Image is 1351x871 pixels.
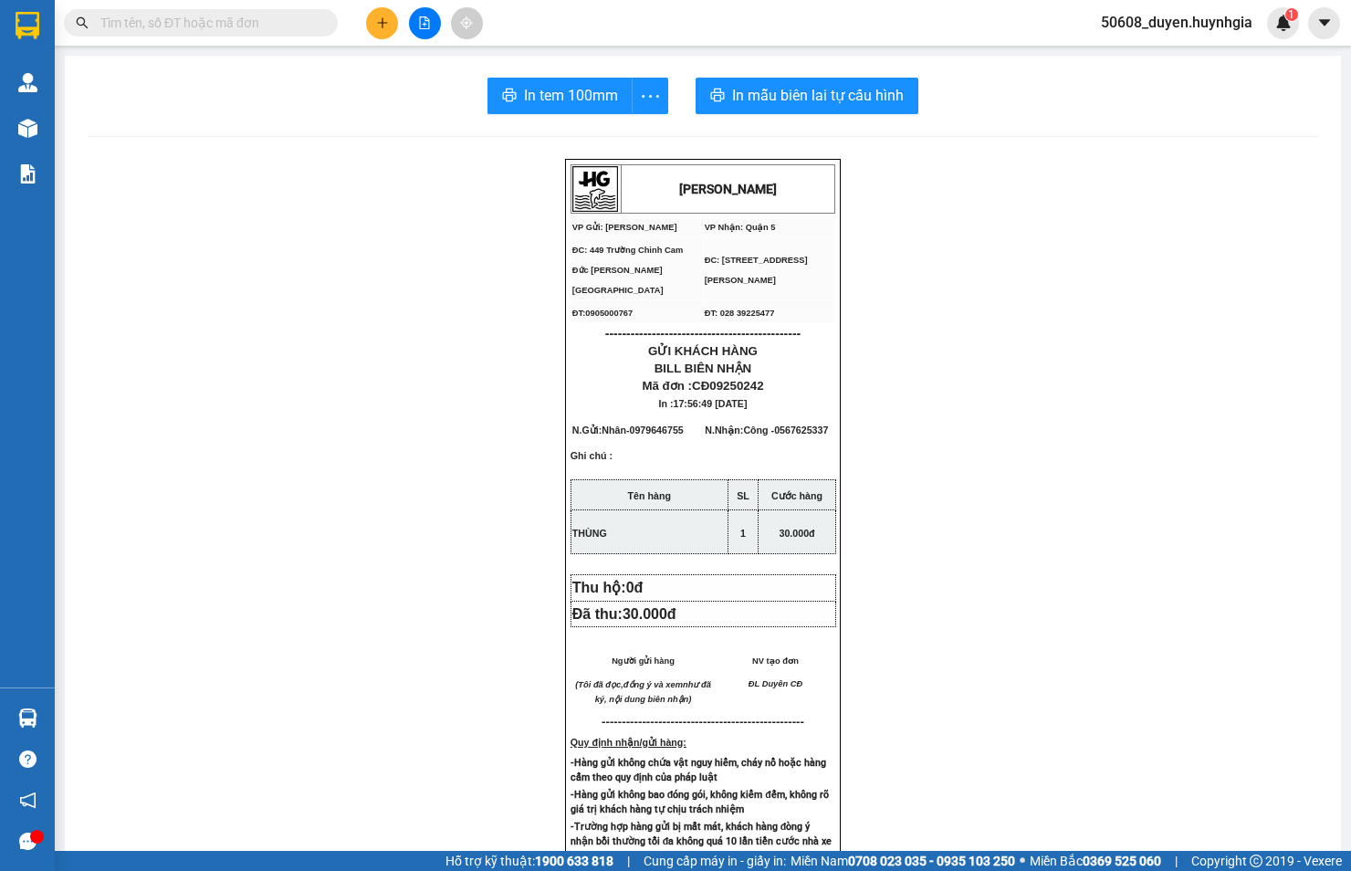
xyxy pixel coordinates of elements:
[18,708,37,728] img: warehouse-icon
[696,78,918,114] button: printerIn mẫu biên lai tự cấu hình
[642,379,763,393] span: Mã đơn :
[705,309,775,318] span: ĐT: 028 39225477
[451,7,483,39] button: aim
[572,425,684,435] span: N.Gửi:
[571,821,833,862] strong: -Trường hợp hàng gửi bị mất mát, khách hàng đòng ý nhận bồi thường tối đa không quá 10 lần tiền c...
[626,580,644,595] span: 0đ
[487,78,633,114] button: printerIn tem 100mm
[602,425,626,435] span: Nhân
[779,528,814,539] span: 30.000đ
[19,750,37,768] span: question-circle
[524,84,618,107] span: In tem 100mm
[571,450,613,476] span: Ghi chú :
[705,425,828,435] span: N.Nhận:
[629,425,683,435] span: 0979646755
[366,7,398,39] button: plus
[623,606,676,622] span: 30.000đ
[633,85,667,108] span: more
[743,425,828,435] span: Công -
[749,679,802,688] span: ĐL Duyên CĐ
[612,656,675,666] span: Người gửi hàng
[1285,8,1298,21] sup: 1
[1316,15,1333,31] span: caret-down
[1288,8,1294,21] span: 1
[409,7,441,39] button: file-add
[602,715,613,729] span: ---
[1275,15,1292,31] img: icon-new-feature
[644,851,786,871] span: Cung cấp máy in - giấy in:
[572,166,618,212] img: logo
[679,182,777,196] strong: [PERSON_NAME]
[848,854,1015,868] strong: 0708 023 035 - 0935 103 250
[535,854,613,868] strong: 1900 633 818
[1020,857,1025,865] span: ⚪️
[1083,854,1161,868] strong: 0369 525 060
[752,656,799,666] span: NV tạo đơn
[732,84,904,107] span: In mẫu biên lai tự cấu hình
[737,490,749,501] strong: SL
[572,606,676,622] span: Đã thu:
[572,528,607,539] span: THÙNG
[674,398,748,409] span: 17:56:49 [DATE]
[628,490,671,501] strong: Tên hàng
[1308,7,1340,39] button: caret-down
[626,425,684,435] span: -
[19,833,37,850] span: message
[572,223,677,232] span: VP Gửi: [PERSON_NAME]
[705,223,776,232] span: VP Nhận: Quận 5
[502,88,517,105] span: printer
[460,16,473,29] span: aim
[1250,855,1262,867] span: copyright
[376,16,389,29] span: plus
[572,580,651,595] span: Thu hộ:
[572,246,683,295] span: ĐC: 449 Trường Chinh Cam Đức [PERSON_NAME][GEOGRAPHIC_DATA]
[791,851,1015,871] span: Miền Nam
[571,757,826,783] strong: -Hàng gửi không chứa vật nguy hiểm, cháy nổ hoặc hàng cấm theo quy định của pháp luật
[1086,11,1267,34] span: 50608_duyen.huynhgia
[605,326,801,341] span: ----------------------------------------------
[572,309,633,318] span: ĐT:0905000767
[627,851,630,871] span: |
[100,13,316,33] input: Tìm tên, số ĐT hoặc mã đơn
[692,379,764,393] span: CĐ09250242
[1175,851,1178,871] span: |
[740,528,746,539] span: 1
[632,78,668,114] button: more
[575,680,683,689] em: (Tôi đã đọc,đồng ý và xem
[771,490,822,501] strong: Cước hàng
[445,851,613,871] span: Hỗ trợ kỹ thuật:
[16,12,39,39] img: logo-vxr
[18,119,37,138] img: warehouse-icon
[571,737,686,748] strong: Quy định nhận/gửi hàng:
[18,73,37,92] img: warehouse-icon
[19,792,37,809] span: notification
[595,680,711,704] em: như đã ký, nội dung biên nhận)
[76,16,89,29] span: search
[705,256,808,285] span: ĐC: [STREET_ADDRESS][PERSON_NAME]
[571,789,829,815] strong: -Hàng gửi không bao đóng gói, không kiểm đếm, không rõ giá trị khách hàng tự chịu trách nhiệm
[659,398,748,409] span: In :
[774,425,828,435] span: 0567625337
[648,344,758,358] span: GỬI KHÁCH HÀNG
[1030,851,1161,871] span: Miền Bắc
[655,362,752,375] span: BILL BIÊN NHẬN
[710,88,725,105] span: printer
[18,164,37,184] img: solution-icon
[613,715,804,729] span: -----------------------------------------------
[418,16,431,29] span: file-add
